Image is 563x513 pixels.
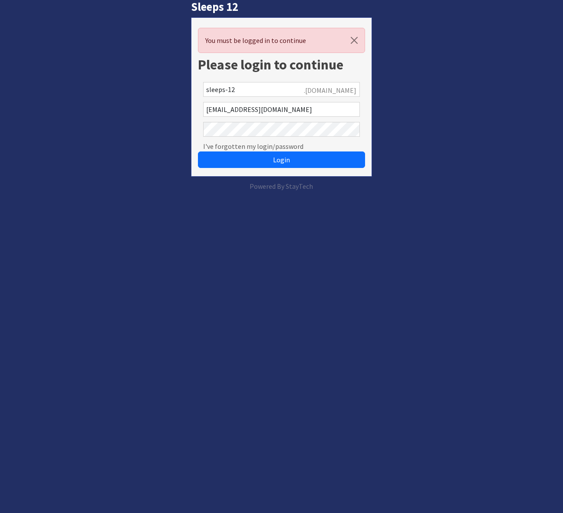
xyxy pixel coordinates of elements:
p: Powered By StayTech [191,181,372,191]
span: Login [273,155,290,164]
input: Email [203,102,359,117]
a: I've forgotten my login/password [203,141,303,151]
div: You must be logged in to continue [198,28,365,53]
input: Account Reference [203,82,359,97]
button: Login [198,151,365,168]
span: .[DOMAIN_NAME] [304,85,356,95]
h1: Please login to continue [198,56,365,73]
